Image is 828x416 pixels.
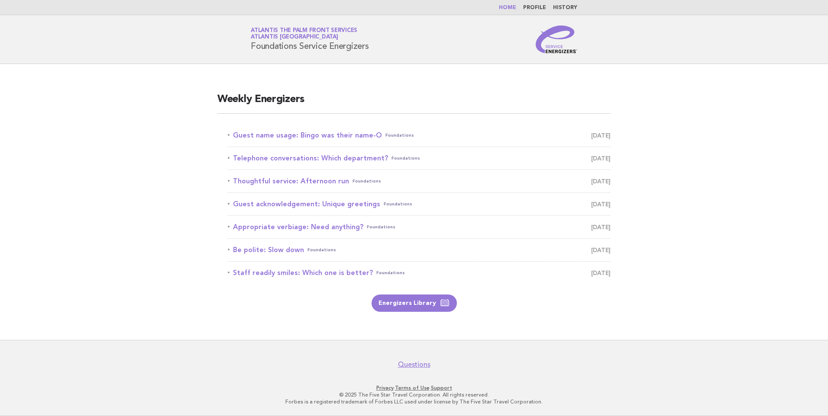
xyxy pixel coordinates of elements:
[251,35,338,40] span: Atlantis [GEOGRAPHIC_DATA]
[536,26,577,53] img: Service Energizers
[372,294,457,312] a: Energizers Library
[385,129,414,141] span: Foundations
[395,385,430,391] a: Terms of Use
[384,198,412,210] span: Foundations
[591,267,611,279] span: [DATE]
[307,244,336,256] span: Foundations
[149,384,679,391] p: · ·
[217,93,611,114] h2: Weekly Energizers
[228,129,611,141] a: Guest name usage: Bingo was their name-OFoundations [DATE]
[398,360,430,369] a: Questions
[591,221,611,233] span: [DATE]
[228,267,611,279] a: Staff readily smiles: Which one is better?Foundations [DATE]
[431,385,452,391] a: Support
[228,152,611,164] a: Telephone conversations: Which department?Foundations [DATE]
[391,152,420,164] span: Foundations
[228,198,611,210] a: Guest acknowledgement: Unique greetingsFoundations [DATE]
[591,198,611,210] span: [DATE]
[367,221,395,233] span: Foundations
[591,244,611,256] span: [DATE]
[591,152,611,164] span: [DATE]
[553,5,577,10] a: History
[149,398,679,405] p: Forbes is a registered trademark of Forbes LLC used under license by The Five Star Travel Corpora...
[591,129,611,141] span: [DATE]
[149,391,679,398] p: © 2025 The Five Star Travel Corporation. All rights reserved.
[228,175,611,187] a: Thoughtful service: Afternoon runFoundations [DATE]
[376,385,394,391] a: Privacy
[499,5,516,10] a: Home
[376,267,405,279] span: Foundations
[591,175,611,187] span: [DATE]
[251,28,369,51] h1: Foundations Service Energizers
[228,221,611,233] a: Appropriate verbiage: Need anything?Foundations [DATE]
[353,175,381,187] span: Foundations
[523,5,546,10] a: Profile
[251,28,357,40] a: Atlantis The Palm Front ServicesAtlantis [GEOGRAPHIC_DATA]
[228,244,611,256] a: Be polite: Slow downFoundations [DATE]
